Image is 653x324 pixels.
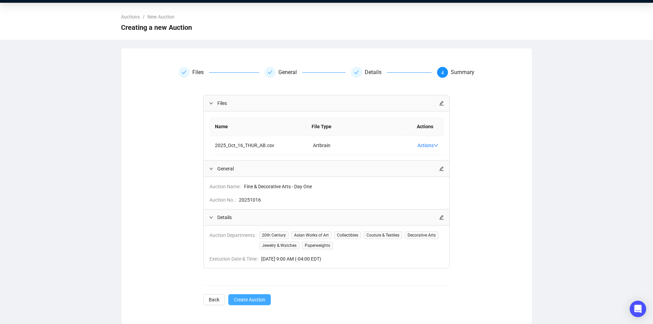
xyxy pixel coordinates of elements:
[354,70,359,75] span: check
[244,183,444,190] span: Fine & Decorative Arts - Day One
[405,231,438,239] span: Decorative Arts
[402,117,439,136] th: Actions
[209,215,213,219] span: expanded
[209,117,306,136] th: Name
[209,136,307,155] td: 2025_Oct_16_THUR_AB.csv
[143,13,145,21] li: /
[334,231,361,239] span: Collectibles
[259,242,299,249] span: Jewelry & Watches
[278,67,302,78] div: General
[209,167,213,171] span: expanded
[217,214,439,221] span: Details
[209,183,244,190] span: Auction Name
[630,301,646,317] div: Open Intercom Messenger
[265,67,345,78] div: General
[306,117,403,136] th: File Type
[434,143,438,148] span: down
[364,231,402,239] span: Couture & Textiles
[234,296,265,303] span: Create Auction
[268,70,273,75] span: check
[120,13,141,21] a: Auctions
[261,255,444,263] span: [DATE] 9:00 AM (-04:00 EDT)
[146,13,176,21] a: New Auction
[418,143,438,148] a: Actions
[437,67,474,78] div: 4Summary
[439,101,444,106] span: edit
[217,99,439,107] span: Files
[209,101,213,105] span: expanded
[179,67,259,78] div: Files
[209,231,259,249] span: Auction Departments
[204,95,449,111] div: Filesedit
[182,70,186,75] span: check
[121,22,192,33] span: Creating a new Auction
[209,196,239,204] span: Auction No.
[204,209,449,225] div: Detailsedit
[192,67,209,78] div: Files
[451,67,474,78] div: Summary
[209,296,219,303] span: Back
[203,294,225,305] button: Back
[365,67,387,78] div: Details
[239,196,444,204] span: 20251016
[441,70,444,75] span: 4
[204,161,449,177] div: Generaledit
[259,231,289,239] span: 20th Century
[228,294,271,305] button: Create Auction
[313,143,330,148] span: Artbrain
[209,255,261,263] span: Execution Date & Time
[302,242,333,249] span: Paperweights
[351,67,432,78] div: Details
[439,215,444,220] span: edit
[217,165,439,172] span: General
[291,231,331,239] span: Asian Works of Art
[439,166,444,171] span: edit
